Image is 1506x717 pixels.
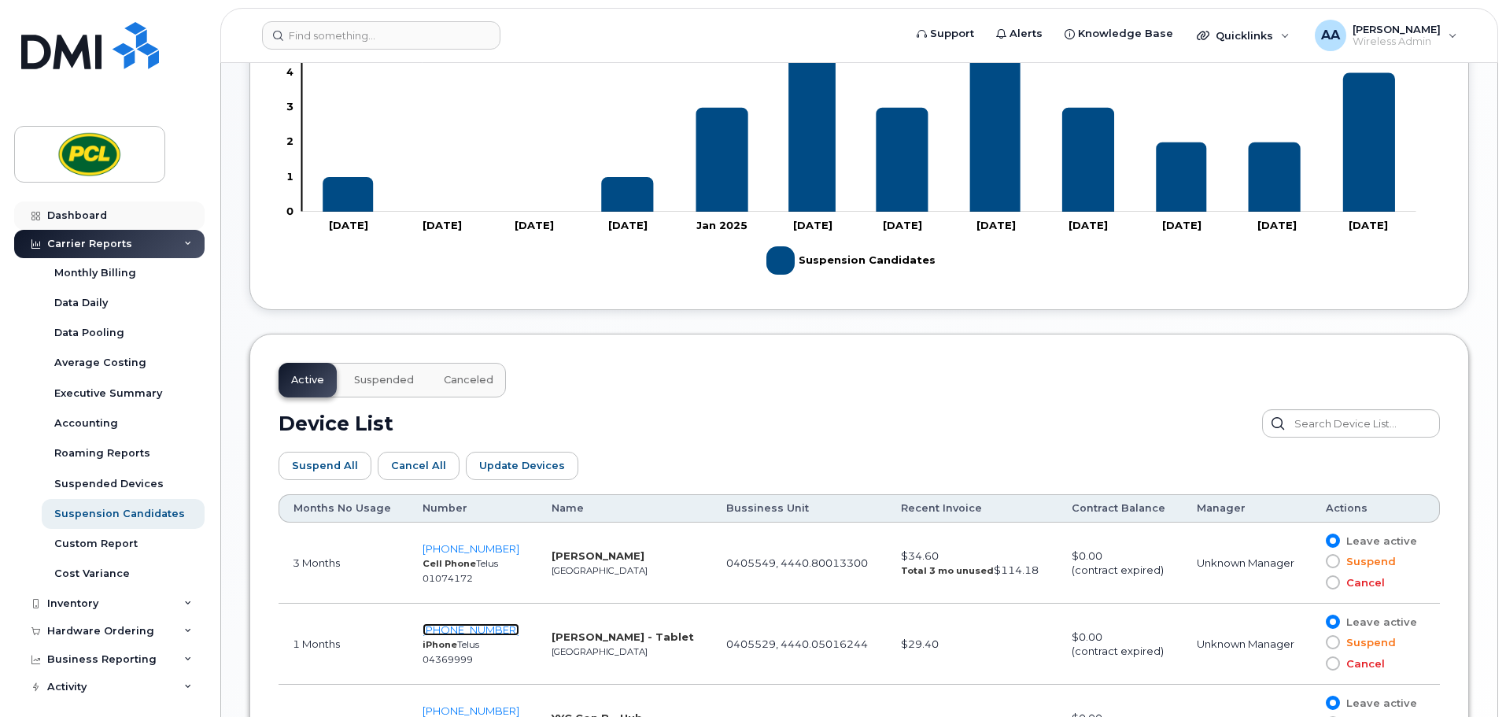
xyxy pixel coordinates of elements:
[423,558,498,584] small: Telus 01074172
[1072,564,1164,576] span: (contract expired)
[1054,18,1184,50] a: Knowledge Base
[1058,523,1183,604] td: $0.00
[901,565,994,576] strong: Total 3 mo unused
[1340,615,1417,630] span: Leave active
[985,18,1054,50] a: Alerts
[466,452,578,480] button: Update Devices
[1340,635,1396,650] span: Suspend
[537,494,713,523] th: Name
[408,494,537,523] th: Number
[793,219,832,231] tspan: [DATE]
[930,26,974,42] span: Support
[515,219,554,231] tspan: [DATE]
[1340,534,1417,549] span: Leave active
[1072,645,1164,657] span: (contract expired)
[279,452,371,480] button: Suspend All
[479,458,565,473] span: Update Devices
[286,135,293,148] tspan: 2
[1257,219,1297,231] tspan: [DATE]
[887,494,1058,523] th: Recent Invoice
[1186,20,1301,51] div: Quicklinks
[329,219,368,231] tspan: [DATE]
[1162,219,1201,231] tspan: [DATE]
[696,219,747,231] tspan: Jan 2025
[552,565,648,576] small: [GEOGRAPHIC_DATA]
[883,219,922,231] tspan: [DATE]
[292,458,358,473] span: Suspend All
[1353,23,1441,35] span: [PERSON_NAME]
[286,205,293,217] tspan: 0
[712,494,887,523] th: Bussiness Unit
[1058,604,1183,685] td: $0.00
[1183,523,1312,604] td: Unknown Manager
[552,630,694,643] strong: [PERSON_NAME] - Tablet
[552,646,648,657] small: [GEOGRAPHIC_DATA]
[1321,26,1340,45] span: AA
[552,549,644,562] strong: [PERSON_NAME]
[1349,219,1388,231] tspan: [DATE]
[423,219,462,231] tspan: [DATE]
[1304,20,1468,51] div: Arslan Ahsan
[279,604,408,685] td: 1 Months
[1216,29,1273,42] span: Quicklinks
[279,494,408,523] th: Months No Usage
[1010,26,1043,42] span: Alerts
[354,374,414,386] span: Suspended
[423,639,479,665] small: Telus 04369999
[1340,554,1396,569] span: Suspend
[279,523,408,604] td: 3 Months
[1183,494,1312,523] th: Manager
[286,170,293,183] tspan: 1
[976,219,1016,231] tspan: [DATE]
[378,452,460,480] button: Cancel All
[279,412,393,435] h2: Device List
[1340,656,1385,671] span: Cancel
[712,604,887,685] td: 0405529, 4440.05016244
[1183,604,1312,685] td: Unknown Manager
[444,374,493,386] span: Canceled
[1058,494,1183,523] th: Contract Balance
[906,18,985,50] a: Support
[286,65,293,78] tspan: 4
[286,100,293,113] tspan: 3
[1262,409,1440,438] input: Search Device List...
[423,558,476,569] strong: Cell Phone
[1340,575,1385,590] span: Cancel
[766,240,936,281] g: Suspension Candidates
[262,21,500,50] input: Find something...
[887,604,1058,685] td: $29.40
[423,542,519,555] a: [PHONE_NUMBER]
[887,523,1058,604] td: $34.60 $114.18
[1078,26,1173,42] span: Knowledge Base
[608,219,648,231] tspan: [DATE]
[1353,35,1441,48] span: Wireless Admin
[766,240,936,281] g: Legend
[1340,696,1417,711] span: Leave active
[423,704,519,717] a: [PHONE_NUMBER]
[1069,219,1108,231] tspan: [DATE]
[1312,494,1440,523] th: Actions
[391,458,446,473] span: Cancel All
[423,639,457,650] strong: iPhone
[712,523,887,604] td: 0405549, 4440.80013300
[423,623,519,636] a: [PHONE_NUMBER]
